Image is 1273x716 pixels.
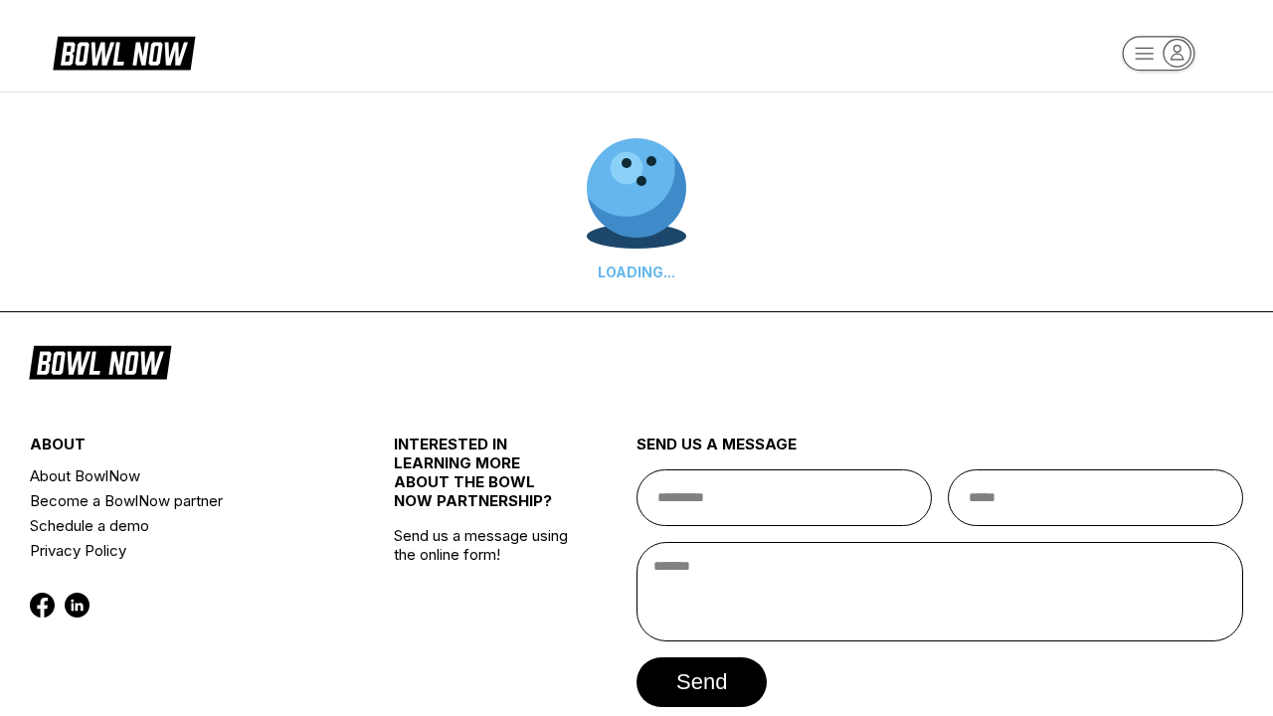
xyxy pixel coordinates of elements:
[394,435,576,526] div: INTERESTED IN LEARNING MORE ABOUT THE BOWL NOW PARTNERSHIP?
[30,463,333,488] a: About BowlNow
[30,538,333,563] a: Privacy Policy
[587,264,686,280] div: LOADING...
[30,435,333,463] div: about
[30,513,333,538] a: Schedule a demo
[636,657,767,707] button: send
[636,435,1243,469] div: send us a message
[30,488,333,513] a: Become a BowlNow partner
